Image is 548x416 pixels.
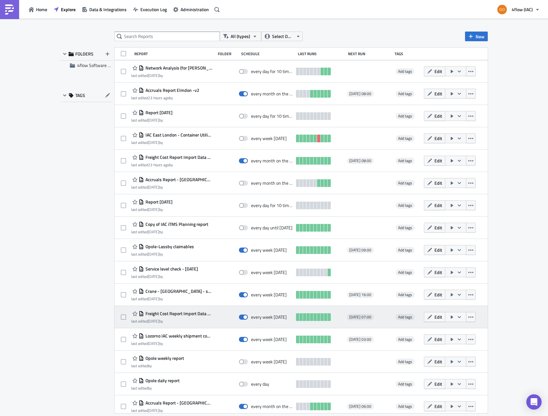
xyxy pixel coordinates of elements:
span: Add tags [398,113,412,119]
span: [DATE] 08:00 [349,158,371,163]
span: Report 2025-07-30 [144,110,173,115]
span: Add tags [398,314,412,320]
span: Add tags [396,359,415,365]
time: 2025-05-26T07:48:45Z [148,229,159,235]
span: Edit [434,291,442,298]
time: 2025-08-22T09:58:47Z [148,318,159,324]
span: [DATE] 03:00 [349,337,371,342]
span: [DATE] 06:00 [349,404,371,409]
span: Execution Log [140,6,167,13]
span: Add tags [398,135,412,141]
span: Add tags [398,202,412,208]
div: every day for 10 times [251,113,293,119]
span: New [476,33,485,40]
time: 2025-09-16T08:37:24Z [148,139,159,145]
div: Next Run [348,51,392,56]
span: Add tags [398,247,412,253]
time: 2025-05-19T13:20:06Z [148,296,159,302]
div: last edited by [131,319,212,323]
span: Add tags [396,292,415,298]
div: every day [251,381,269,387]
span: Edit [434,90,442,97]
span: [DATE] 07:00 [349,315,371,320]
button: Edit [424,133,445,143]
span: Edit [434,336,442,343]
div: every week on Tuesday [251,270,287,275]
span: Opole weekly report [144,355,184,361]
time: 2025-09-23T08:24:16Z [148,407,159,413]
span: Crane - UK - status report [144,288,212,294]
button: Edit [424,290,445,300]
span: Add tags [398,225,412,231]
time: 2025-09-30T12:26:12Z [148,162,169,168]
span: Add tags [396,158,415,164]
span: Add tags [398,359,412,365]
button: Edit [424,89,445,99]
div: last edited by [131,140,212,145]
div: last edited by [131,95,199,100]
button: Edit [424,178,445,188]
span: Freight Cost Report Import Data - SE [144,311,212,316]
button: Edit [424,357,445,367]
button: Edit [424,200,445,210]
time: 2025-09-30T12:25:15Z [148,95,169,101]
span: FOLDERS [75,51,93,57]
button: Edit [424,334,445,344]
div: Schedule [241,51,295,56]
span: [DATE] 16:00 [349,292,371,297]
time: 2025-09-04T14:37:17Z [148,72,159,78]
span: Lozorno IAC weekly shipment cost forecast [144,333,212,339]
span: Add tags [396,91,415,97]
button: Execution Log [130,4,170,14]
div: Open Intercom Messenger [526,394,542,410]
button: Edit [424,379,445,389]
span: Add tags [398,158,412,164]
div: last edited by [131,252,194,256]
span: Add tags [396,68,415,75]
span: Add tags [396,180,415,186]
time: 2025-05-15T14:02:26Z [148,340,159,346]
div: last edited by [131,185,212,189]
div: Tags [395,51,421,56]
span: Report 2025-06-18 [144,199,173,205]
span: Administration [181,6,209,13]
span: Edit [434,202,442,209]
span: Opole daily report [144,378,180,383]
span: Add tags [396,113,415,119]
div: every day for 10 times [251,203,293,208]
div: last edited by [131,386,180,390]
button: Edit [424,245,445,255]
button: Select Owner [261,32,303,41]
button: Edit [424,111,445,121]
div: last edited by [131,229,208,234]
span: Edit [434,113,442,119]
input: Search Reports [115,32,220,41]
time: 2025-08-01T09:29:01Z [148,184,159,190]
span: Add tags [398,68,412,74]
span: Edit [434,314,442,320]
span: Add tags [396,269,415,276]
span: Add tags [396,403,415,410]
span: Add tags [396,247,415,253]
div: last edited by [131,118,173,123]
span: Edit [434,381,442,387]
button: All (types) [220,32,261,41]
span: Add tags [396,135,415,142]
button: Home [26,4,50,14]
button: Explore [50,4,79,14]
span: Accruals Report - UK [144,400,212,406]
span: Network Analysis (for Jannes) [144,65,212,71]
time: 2025-05-15T14:32:29Z [148,273,159,279]
div: every week on Monday [251,136,287,141]
span: Copy of IAC iTMS Planning report [144,221,208,227]
span: 4flow (IAC) [512,6,533,13]
div: last edited by [131,363,184,368]
span: Add tags [398,403,412,409]
span: [DATE] 08:00 [349,91,371,96]
span: Edit [434,247,442,253]
div: every day for 10 times [251,69,293,74]
div: last edited by [131,408,212,413]
span: Add tags [396,202,415,209]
